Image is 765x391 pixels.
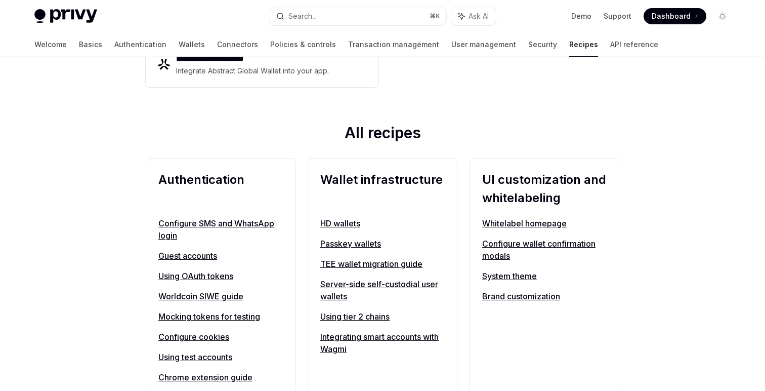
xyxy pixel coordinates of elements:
[451,32,516,57] a: User management
[451,7,496,25] button: Ask AI
[571,11,591,21] a: Demo
[269,7,446,25] button: Search...⌘K
[158,171,283,207] h2: Authentication
[179,32,205,57] a: Wallets
[288,10,317,22] div: Search...
[644,8,706,24] a: Dashboard
[430,12,440,20] span: ⌘ K
[482,270,607,282] a: System theme
[320,217,445,229] a: HD wallets
[610,32,658,57] a: API reference
[146,124,619,146] h2: All recipes
[652,11,691,21] span: Dashboard
[158,270,283,282] a: Using OAuth tokens
[270,32,336,57] a: Policies & controls
[320,310,445,323] a: Using tier 2 chains
[714,8,731,24] button: Toggle dark mode
[320,331,445,355] a: Integrating smart accounts with Wagmi
[158,290,283,302] a: Worldcoin SIWE guide
[158,310,283,323] a: Mocking tokens for testing
[114,32,166,57] a: Authentication
[217,32,258,57] a: Connectors
[34,32,67,57] a: Welcome
[528,32,557,57] a: Security
[569,32,598,57] a: Recipes
[320,258,445,270] a: TEE wallet migration guide
[320,171,445,207] h2: Wallet infrastructure
[158,217,283,242] a: Configure SMS and WhatsApp login
[79,32,102,57] a: Basics
[604,11,631,21] a: Support
[320,238,445,250] a: Passkey wallets
[482,171,607,207] h2: UI customization and whitelabeling
[482,238,607,262] a: Configure wallet confirmation modals
[34,9,97,23] img: light logo
[320,278,445,302] a: Server-side self-custodial user wallets
[482,217,607,229] a: Whitelabel homepage
[482,290,607,302] a: Brand customization
[176,65,330,77] div: Integrate Abstract Global Wallet into your app.
[158,331,283,343] a: Configure cookies
[348,32,439,57] a: Transaction management
[158,250,283,262] a: Guest accounts
[158,371,283,383] a: Chrome extension guide
[158,351,283,363] a: Using test accounts
[469,11,489,21] span: Ask AI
